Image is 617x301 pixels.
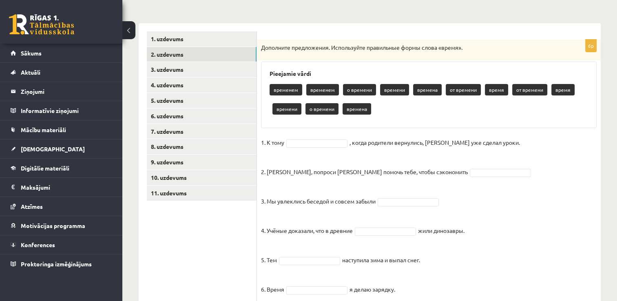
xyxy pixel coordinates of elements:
a: Rīgas 1. Tālmācības vidusskola [9,14,74,35]
a: Informatīvie ziņojumi [11,101,112,120]
p: время [551,84,575,95]
a: Sākums [11,44,112,62]
span: Konferences [21,241,55,248]
a: Konferences [11,235,112,254]
p: времени [272,103,301,115]
p: временем [306,84,339,95]
a: 5. uzdevums [147,93,257,108]
a: Digitālie materiāli [11,159,112,177]
a: Mācību materiāli [11,120,112,139]
span: Motivācijas programma [21,222,85,229]
p: 1. К тому [261,136,284,148]
legend: Informatīvie ziņojumi [21,101,112,120]
p: времени [380,84,409,95]
p: о времени [343,84,376,95]
p: времена [413,84,442,95]
p: 2. [PERSON_NAME], попроси [PERSON_NAME] помочь тебе, чтобы сэкономить [261,153,468,178]
p: Дополните предложения. Используйте правильные формы слова «время». [261,44,556,52]
a: 9. uzdevums [147,155,257,170]
a: Ziņojumi [11,82,112,101]
p: временем [270,84,302,95]
a: Proktoringa izmēģinājums [11,255,112,273]
a: [DEMOGRAPHIC_DATA] [11,139,112,158]
a: Motivācijas programma [11,216,112,235]
a: 8. uzdevums [147,139,257,154]
span: Proktoringa izmēģinājums [21,260,92,268]
p: 3. Мы увлеклись беседой и совсем забыли [261,183,376,207]
p: 4. Учёные доказали, что в древние [261,212,353,237]
p: 6. Время [261,271,284,295]
a: Maksājumi [11,178,112,197]
h3: Pieejamie vārdi [270,70,588,77]
a: 4. uzdevums [147,77,257,93]
legend: Maksājumi [21,178,112,197]
span: Sākums [21,49,42,57]
p: от времени [446,84,481,95]
p: о времени [305,103,338,115]
span: Digitālie materiāli [21,164,69,172]
a: 10. uzdevums [147,170,257,185]
a: 6. uzdevums [147,108,257,124]
fieldset: , когда родители вернулись, [PERSON_NAME] уже сделал уроки. жили динозавры. наступила зима и выпа... [261,136,597,300]
a: Atzīmes [11,197,112,216]
p: 5. Тем [261,241,277,266]
span: Aktuāli [21,69,40,76]
p: времена [343,103,371,115]
span: Atzīmes [21,203,43,210]
p: время [485,84,508,95]
a: 7. uzdevums [147,124,257,139]
p: 6p [585,39,597,52]
legend: Ziņojumi [21,82,112,101]
a: 11. uzdevums [147,186,257,201]
p: от времени [512,84,547,95]
a: Aktuāli [11,63,112,82]
span: Mācību materiāli [21,126,66,133]
a: 3. uzdevums [147,62,257,77]
a: 2. uzdevums [147,47,257,62]
span: [DEMOGRAPHIC_DATA] [21,145,85,153]
a: 1. uzdevums [147,31,257,46]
